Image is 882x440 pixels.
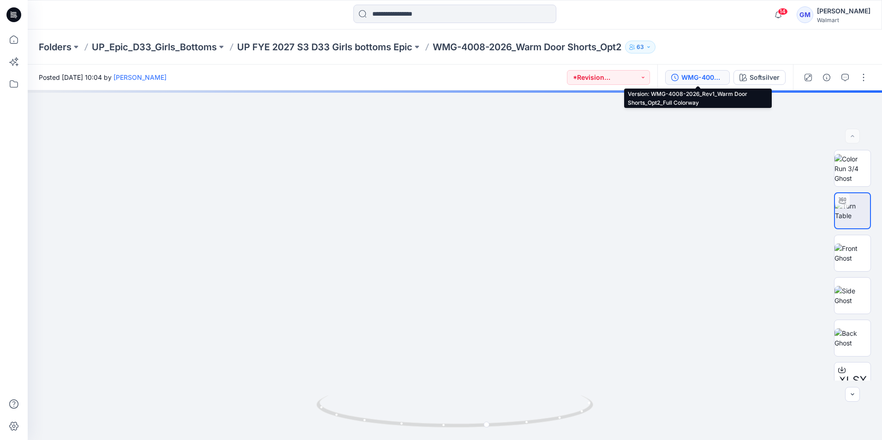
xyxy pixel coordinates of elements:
[637,42,644,52] p: 63
[237,41,412,54] a: UP FYE 2027 S3 D33 Girls bottoms Epic
[817,6,870,17] div: [PERSON_NAME]
[39,72,167,82] span: Posted [DATE] 10:04 by
[625,41,656,54] button: 63
[817,17,870,24] div: Walmart
[750,72,780,83] div: Softsilver
[433,41,621,54] p: WMG-4008-2026_Warm Door Shorts_Opt2
[778,8,788,15] span: 14
[39,41,72,54] a: Folders
[834,154,870,183] img: Color Run 3/4 Ghost
[113,73,167,81] a: [PERSON_NAME]
[834,244,870,263] img: Front Ghost
[733,70,786,85] button: Softsilver
[835,201,870,220] img: Turn Table
[92,41,217,54] a: UP_Epic_D33_Girls_Bottoms
[834,328,870,348] img: Back Ghost
[839,372,867,389] span: XLSX
[665,70,730,85] button: WMG-4008-2026_Rev1_Warm Door Shorts_Opt2_Full Colorway
[681,72,724,83] div: WMG-4008-2026_Rev1_Warm Door Shorts_Opt2_Full Colorway
[819,70,834,85] button: Details
[834,286,870,305] img: Side Ghost
[797,6,813,23] div: GM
